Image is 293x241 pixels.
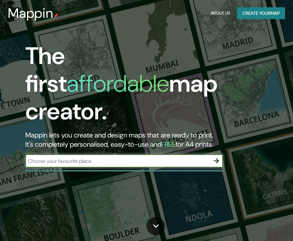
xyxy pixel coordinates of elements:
input: Choose your favourite place [25,157,210,165]
h5: FREE [161,140,175,149]
img: mappin-pin [53,13,59,18]
h3: Mappin [8,5,53,21]
h1: The first map creator. [25,42,260,131]
h1: affordable [67,68,169,99]
button: About Us [209,7,232,19]
button: Create yourmap [237,7,285,19]
h2: Mappin lets you create and design maps that are ready to print. It's completely personalised, eas... [25,131,260,149]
